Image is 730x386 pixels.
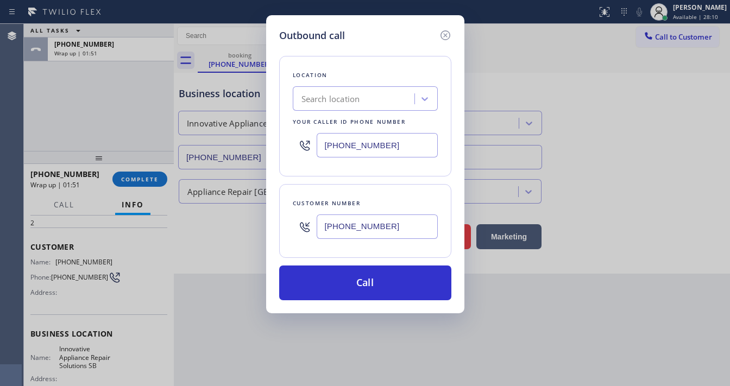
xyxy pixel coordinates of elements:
[279,28,345,43] h5: Outbound call
[293,116,438,128] div: Your caller id phone number
[279,265,451,300] button: Call
[301,93,360,105] div: Search location
[293,69,438,81] div: Location
[317,133,438,157] input: (123) 456-7890
[317,214,438,239] input: (123) 456-7890
[293,198,438,209] div: Customer number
